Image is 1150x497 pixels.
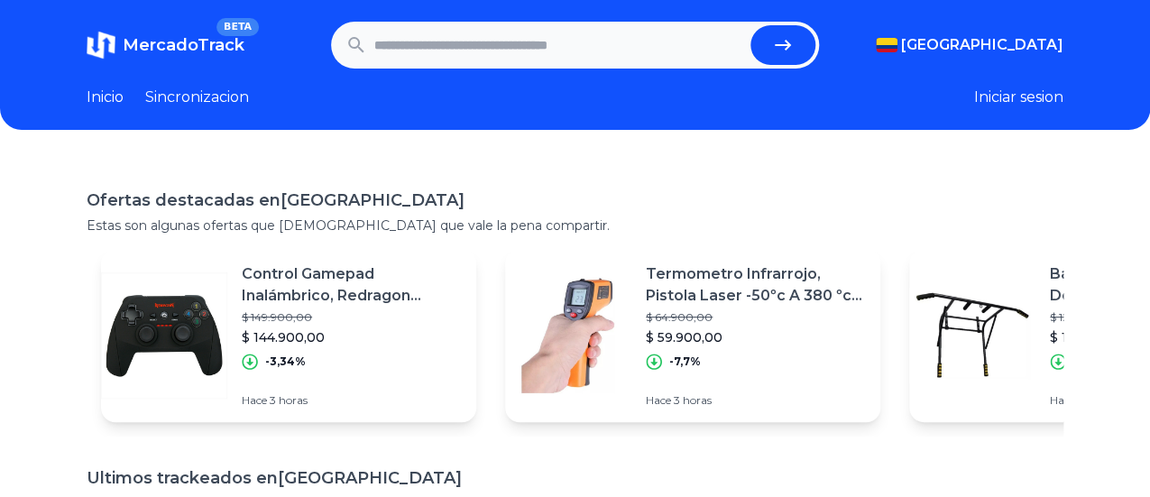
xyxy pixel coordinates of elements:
p: Estas son algunas ofertas que [DEMOGRAPHIC_DATA] que vale la pena compartir. [87,216,1063,235]
img: Featured image [505,272,631,399]
img: MercadoTrack [87,31,115,60]
span: [GEOGRAPHIC_DATA] [901,34,1063,56]
p: $ 64.900,00 [646,310,866,325]
a: Inicio [87,87,124,108]
span: MercadoTrack [123,35,244,55]
span: BETA [216,18,259,36]
img: Featured image [101,272,227,399]
p: Hace 3 horas [242,393,462,408]
p: -3,34% [265,354,306,369]
img: Featured image [909,272,1035,399]
p: -7,7% [669,354,701,369]
a: MercadoTrackBETA [87,31,244,60]
p: Hace 3 horas [646,393,866,408]
h1: Ofertas destacadas en [GEOGRAPHIC_DATA] [87,188,1063,213]
p: Termometro Infrarrojo, Pistola Laser -50ºc A 380 ºc Digital [646,263,866,307]
h1: Ultimos trackeados en [GEOGRAPHIC_DATA] [87,465,1063,491]
a: Featured imageControl Gamepad Inalámbrico, Redragon Harrow G808, Pc / Ps3$ 149.900,00$ 144.900,00... [101,249,476,422]
p: $ 59.900,00 [646,328,866,346]
a: Featured imageTermometro Infrarrojo, Pistola Laser -50ºc A 380 ºc Digital$ 64.900,00$ 59.900,00-7... [505,249,880,422]
img: Colombia [876,38,897,52]
p: $ 144.900,00 [242,328,462,346]
button: Iniciar sesion [974,87,1063,108]
p: Control Gamepad Inalámbrico, Redragon Harrow G808, Pc / Ps3 [242,263,462,307]
a: Sincronizacion [145,87,249,108]
button: [GEOGRAPHIC_DATA] [876,34,1063,56]
p: $ 149.900,00 [242,310,462,325]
